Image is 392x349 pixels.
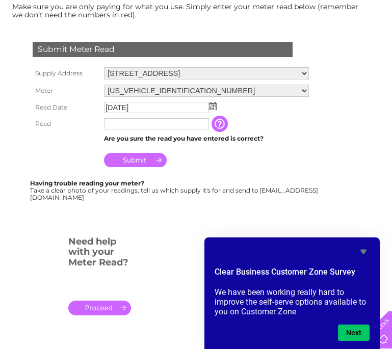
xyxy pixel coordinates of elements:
[30,179,144,187] b: Having trouble reading your meter?
[215,266,370,283] h2: Clear Business Customer Zone Survey
[358,43,382,51] a: Log out
[68,301,131,315] a: .
[267,43,297,51] a: Telecoms
[213,43,232,51] a: Water
[215,246,370,341] div: Clear Business Customer Zone Survey
[30,65,101,82] th: Supply Address
[14,26,66,58] img: logo.png
[33,42,293,57] div: Submit Meter Read
[101,132,311,145] td: Are you sure the read you have entered is correct?
[68,234,131,273] h3: Need help with your Meter Read?
[209,102,217,110] img: ...
[212,116,230,132] input: Information
[30,116,101,132] th: Read
[200,5,270,18] a: 0333 014 3131
[357,246,370,258] button: Hide survey
[30,99,101,116] th: Read Date
[30,180,320,201] div: Take a clear photo of your readings, tell us which supply it's for and send to [EMAIL_ADDRESS][DO...
[104,153,167,167] input: Submit
[30,82,101,99] th: Meter
[238,43,260,51] a: Energy
[215,287,370,316] p: We have been working really hard to improve the self-serve options available to you on Customer Zone
[303,43,318,51] a: Blog
[338,325,370,341] button: Next question
[324,43,349,51] a: Contact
